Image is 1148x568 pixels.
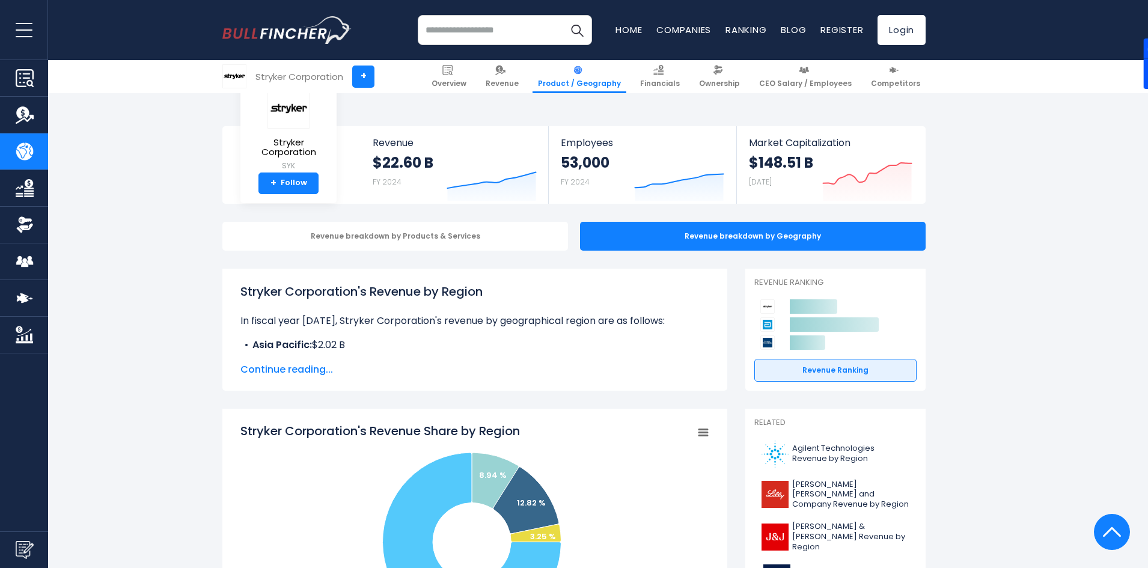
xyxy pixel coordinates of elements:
span: Competitors [871,79,920,88]
strong: 53,000 [561,153,609,172]
a: Go to homepage [222,16,352,44]
a: Login [878,15,926,45]
span: Agilent Technologies Revenue by Region [792,444,909,464]
a: Revenue Ranking [754,359,917,382]
text: 3.25 % [530,531,556,542]
div: Revenue breakdown by Products & Services [222,222,568,251]
img: Stryker Corporation competitors logo [760,299,775,314]
small: SYK [250,160,327,171]
span: Financials [640,79,680,88]
span: CEO Salary / Employees [759,79,852,88]
b: EMEA: [252,352,279,366]
button: Search [562,15,592,45]
a: [PERSON_NAME] & [PERSON_NAME] Revenue by Region [754,519,917,555]
b: Asia Pacific: [252,338,312,352]
span: Overview [432,79,466,88]
img: Ownership [16,216,34,234]
span: Revenue [486,79,519,88]
span: Ownership [699,79,740,88]
a: Employees 53,000 FY 2024 [549,126,736,204]
span: Continue reading... [240,362,709,377]
img: JNJ logo [762,524,789,551]
small: [DATE] [749,177,772,187]
img: SYK logo [267,88,310,129]
a: [PERSON_NAME] [PERSON_NAME] and Company Revenue by Region [754,477,917,513]
img: Boston Scientific Corporation competitors logo [760,335,775,350]
span: [PERSON_NAME] & [PERSON_NAME] Revenue by Region [792,522,909,552]
a: Ranking [725,23,766,36]
img: LLY logo [762,481,789,508]
a: +Follow [258,173,319,194]
a: Companies [656,23,711,36]
strong: $148.51 B [749,153,813,172]
a: CEO Salary / Employees [754,60,857,93]
a: Overview [426,60,472,93]
a: Competitors [866,60,926,93]
span: Employees [561,137,724,148]
a: Stryker Corporation SYK [249,88,328,173]
text: 12.82 % [517,497,546,508]
span: Product / Geography [538,79,621,88]
li: $2.90 B [240,352,709,367]
a: Revenue $22.60 B FY 2024 [361,126,549,204]
small: FY 2024 [561,177,590,187]
img: SYK logo [223,65,246,88]
tspan: Stryker Corporation's Revenue Share by Region [240,423,520,439]
img: bullfincher logo [222,16,352,44]
p: Related [754,418,917,428]
span: Market Capitalization [749,137,912,148]
strong: $22.60 B [373,153,433,172]
a: Financials [635,60,685,93]
img: Abbott Laboratories competitors logo [760,317,775,332]
small: FY 2024 [373,177,401,187]
a: Product / Geography [533,60,626,93]
img: A logo [762,441,789,468]
p: In fiscal year [DATE], Stryker Corporation's revenue by geographical region are as follows: [240,314,709,328]
strong: + [270,178,276,189]
a: + [352,66,374,88]
a: Home [615,23,642,36]
text: 8.94 % [479,469,507,481]
a: Revenue [480,60,524,93]
li: $2.02 B [240,338,709,352]
a: Blog [781,23,806,36]
p: Revenue Ranking [754,278,917,288]
h1: Stryker Corporation's Revenue by Region [240,282,709,301]
span: [PERSON_NAME] [PERSON_NAME] and Company Revenue by Region [792,480,909,510]
a: Register [820,23,863,36]
div: Revenue breakdown by Geography [580,222,926,251]
a: Ownership [694,60,745,93]
a: Agilent Technologies Revenue by Region [754,438,917,471]
a: Market Capitalization $148.51 B [DATE] [737,126,924,204]
span: Revenue [373,137,537,148]
span: Stryker Corporation [250,138,327,157]
div: Stryker Corporation [255,70,343,84]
